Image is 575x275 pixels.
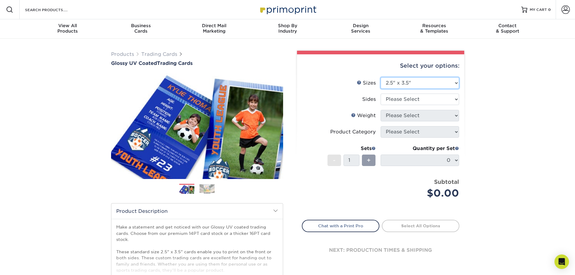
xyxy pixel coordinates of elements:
img: Trading Cards 02 [200,184,215,193]
span: Shop By [251,23,324,28]
div: Industry [251,23,324,34]
img: Trading Cards 01 [179,184,194,195]
strong: Subtotal [434,178,459,185]
div: & Support [471,23,544,34]
span: Business [104,23,177,28]
span: - [333,156,336,165]
div: Cards [104,23,177,34]
a: DesignServices [324,19,398,39]
span: Design [324,23,398,28]
div: Open Intercom Messenger [554,254,569,269]
div: Product Category [330,128,376,136]
span: Direct Mail [177,23,251,28]
a: Trading Cards [141,51,177,57]
div: Select your options: [302,54,459,77]
div: $0.00 [385,186,459,200]
h1: Trading Cards [111,60,283,66]
div: Products [31,23,104,34]
span: Glossy UV Coated [111,60,157,66]
div: Quantity per Set [381,145,459,152]
h2: Product Description [111,203,283,219]
a: Select All Options [382,220,459,232]
span: 0 [548,8,551,12]
img: Primoprint [257,3,318,16]
div: Marketing [177,23,251,34]
span: + [367,156,371,165]
a: BusinessCards [104,19,177,39]
input: SEARCH PRODUCTS..... [24,6,83,13]
a: View AllProducts [31,19,104,39]
a: Shop ByIndustry [251,19,324,39]
div: & Templates [398,23,471,34]
a: Glossy UV CoatedTrading Cards [111,60,283,66]
a: Chat with a Print Pro [302,220,379,232]
span: Contact [471,23,544,28]
div: next: production times & shipping [302,232,459,268]
span: View All [31,23,104,28]
div: Sizes [357,79,376,87]
div: Sets [327,145,376,152]
div: Weight [351,112,376,119]
span: Resources [398,23,471,28]
span: MY CART [530,7,547,12]
div: Sides [362,96,376,103]
a: Products [111,51,134,57]
div: Services [324,23,398,34]
a: Contact& Support [471,19,544,39]
a: Resources& Templates [398,19,471,39]
a: Direct MailMarketing [177,19,251,39]
img: Glossy UV Coated 01 [111,67,283,186]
